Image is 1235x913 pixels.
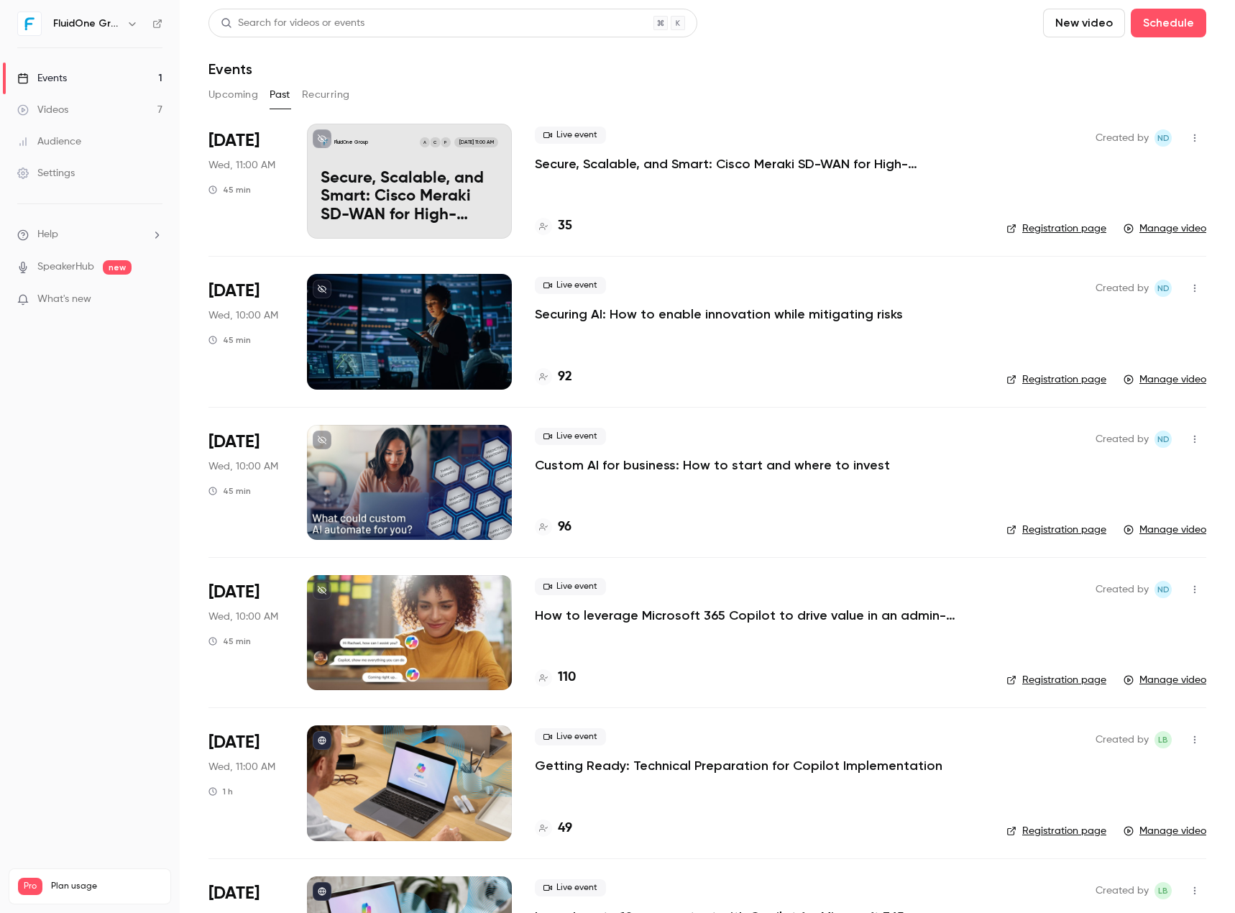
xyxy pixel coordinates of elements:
a: 92 [535,367,572,387]
span: Created by [1096,581,1149,598]
a: Custom AI for business: How to start and where to invest [535,456,890,474]
span: Natalya Davies [1154,280,1172,297]
span: Natalya Davies [1154,581,1172,598]
span: Live event [535,728,606,745]
span: ND [1157,280,1170,297]
span: ND [1157,431,1170,448]
span: Plan usage [51,881,162,892]
span: [DATE] [208,280,260,303]
button: Past [270,83,290,106]
h4: 96 [558,518,571,537]
span: Created by [1096,129,1149,147]
a: SpeakerHub [37,260,94,275]
h4: 92 [558,367,572,387]
span: [DATE] [208,129,260,152]
a: Secure, Scalable, and Smart: Cisco Meraki SD-WAN for High-Performance Enterprises [535,155,966,173]
iframe: Noticeable Trigger [145,293,162,306]
span: Created by [1096,280,1149,297]
p: Secure, Scalable, and Smart: Cisco Meraki SD-WAN for High-Performance Enterprises [321,170,498,225]
span: Natalya Davies [1154,431,1172,448]
img: FluidOne Group [18,12,41,35]
span: Wed, 11:00 AM [208,158,275,173]
a: Manage video [1124,523,1206,537]
span: Pro [18,878,42,895]
span: [DATE] [208,431,260,454]
div: Search for videos or events [221,16,364,31]
div: 45 min [208,485,251,497]
span: [DATE] [208,731,260,754]
a: Registration page [1006,824,1106,838]
span: new [103,260,132,275]
h4: 35 [558,216,572,236]
button: New video [1043,9,1125,37]
span: Natalya Davies [1154,129,1172,147]
a: Manage video [1124,372,1206,387]
div: Dec 4 Wed, 11:00 AM (Europe/London) [208,725,284,840]
span: Luke Beresford-Ward [1154,731,1172,748]
span: ND [1157,581,1170,598]
h4: 110 [558,668,576,687]
span: LB [1158,731,1168,748]
span: [DATE] [208,882,260,905]
span: Created by [1096,882,1149,899]
button: Upcoming [208,83,258,106]
span: What's new [37,292,91,307]
span: Live event [535,879,606,896]
a: Registration page [1006,673,1106,687]
h6: FluidOne Group [53,17,121,31]
span: Created by [1096,731,1149,748]
span: Live event [535,277,606,294]
span: Wed, 10:00 AM [208,459,278,474]
span: Wed, 11:00 AM [208,760,275,774]
button: Recurring [302,83,350,106]
div: Audience [17,134,81,149]
div: Apr 23 Wed, 10:00 AM (Europe/London) [208,575,284,690]
span: ND [1157,129,1170,147]
a: How to leverage Microsoft 365 Copilot to drive value in an admin-heavy world [535,607,966,624]
a: 96 [535,518,571,537]
a: Getting Ready: Technical Preparation for Copilot Implementation [535,757,942,774]
span: Help [37,227,58,242]
li: help-dropdown-opener [17,227,162,242]
span: Live event [535,127,606,144]
div: 45 min [208,334,251,346]
a: Registration page [1006,221,1106,236]
a: Registration page [1006,523,1106,537]
div: 45 min [208,636,251,647]
h1: Events [208,60,252,78]
button: Schedule [1131,9,1206,37]
div: Videos [17,103,68,117]
a: Manage video [1124,221,1206,236]
div: Jun 18 Wed, 10:00 AM (Europe/London) [208,274,284,389]
a: Secure, Scalable, and Smart: Cisco Meraki SD-WAN for High-Performance EnterprisesFluidOne GroupPC... [307,124,512,239]
span: Wed, 10:00 AM [208,610,278,624]
div: Events [17,71,67,86]
p: FluidOne Group [334,139,368,146]
div: 1 h [208,786,233,797]
div: C [429,137,441,148]
span: Wed, 10:00 AM [208,308,278,323]
span: Created by [1096,431,1149,448]
a: Securing AI: How to enable innovation while mitigating risks [535,306,903,323]
span: Live event [535,578,606,595]
span: [DATE] 11:00 AM [454,137,497,147]
div: 45 min [208,184,251,196]
a: Registration page [1006,372,1106,387]
div: Jul 9 Wed, 11:00 AM (Europe/London) [208,124,284,239]
div: May 7 Wed, 10:00 AM (Europe/London) [208,425,284,540]
a: 35 [535,216,572,236]
span: LB [1158,882,1168,899]
div: Settings [17,166,75,180]
div: A [419,137,431,148]
span: Luke Beresford-Ward [1154,882,1172,899]
h4: 49 [558,819,572,838]
span: [DATE] [208,581,260,604]
span: Live event [535,428,606,445]
a: 49 [535,819,572,838]
div: P [440,137,451,148]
